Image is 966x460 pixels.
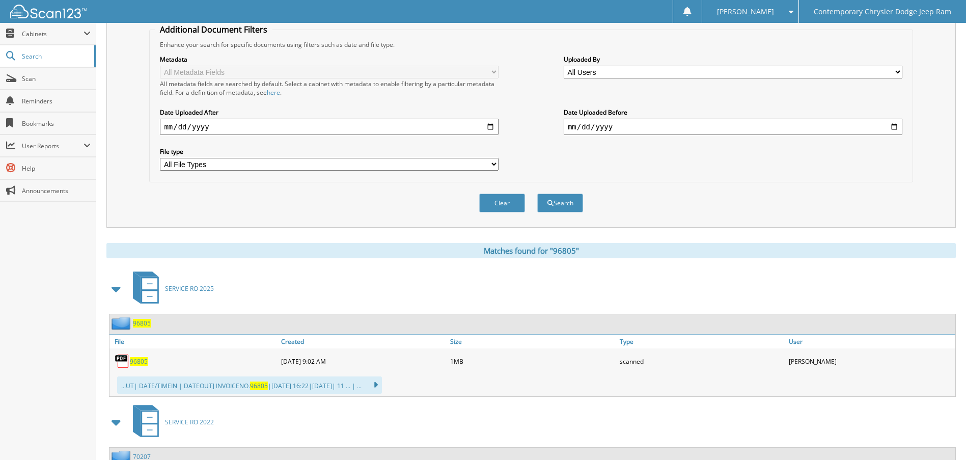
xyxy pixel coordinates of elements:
span: Scan [22,74,91,83]
span: [PERSON_NAME] [717,9,774,15]
label: Uploaded By [564,55,902,64]
div: Matches found for "96805" [106,243,956,258]
input: start [160,119,499,135]
a: Type [617,335,786,348]
div: Enhance your search for specific documents using filters such as date and file type. [155,40,907,49]
img: PDF.png [115,354,130,369]
a: SERVICE RO 2022 [127,402,214,442]
img: scan123-logo-white.svg [10,5,87,18]
img: folder2.png [112,317,133,330]
span: Announcements [22,186,91,195]
legend: Additional Document Filters [155,24,272,35]
span: SERVICE RO 2025 [165,284,214,293]
div: [DATE] 9:02 AM [279,351,448,371]
button: Clear [479,194,525,212]
button: Search [537,194,583,212]
span: Cabinets [22,30,84,38]
span: Reminders [22,97,91,105]
a: User [786,335,955,348]
span: Search [22,52,89,61]
label: File type [160,147,499,156]
div: ...UT| DATE/TIMEIN | DATEOUT] INVOICENO. |[DATE] 16:22|[DATE]| 11 ... | ... [117,376,382,394]
div: scanned [617,351,786,371]
span: Help [22,164,91,173]
span: Bookmarks [22,119,91,128]
div: [PERSON_NAME] [786,351,955,371]
iframe: Chat Widget [915,411,966,460]
span: 96805 [250,382,268,390]
span: Contemporary Chrysler Dodge Jeep Ram [814,9,951,15]
span: User Reports [22,142,84,150]
div: 1MB [448,351,617,371]
a: 96805 [133,319,151,328]
label: Metadata [160,55,499,64]
a: Created [279,335,448,348]
label: Date Uploaded Before [564,108,902,117]
a: here [267,88,280,97]
div: All metadata fields are searched by default. Select a cabinet with metadata to enable filtering b... [160,79,499,97]
a: Size [448,335,617,348]
a: 96805 [130,357,148,366]
a: File [109,335,279,348]
span: SERVICE RO 2022 [165,418,214,426]
input: end [564,119,902,135]
a: SERVICE RO 2025 [127,268,214,309]
label: Date Uploaded After [160,108,499,117]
